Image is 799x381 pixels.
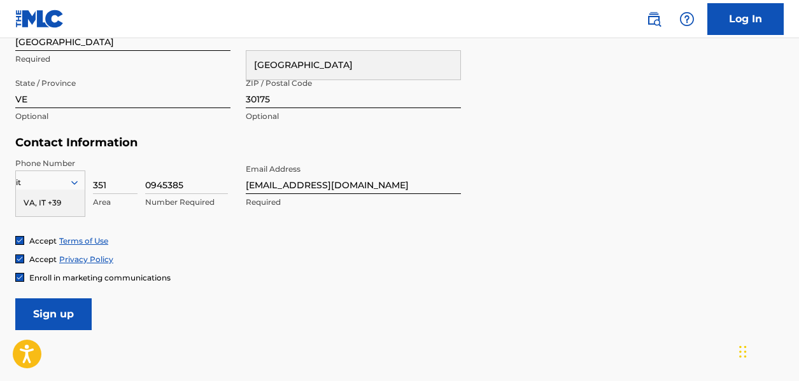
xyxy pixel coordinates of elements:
[16,190,85,216] div: VA, IT +39
[15,111,230,122] p: Optional
[641,6,667,32] a: Public Search
[246,51,460,80] div: [GEOGRAPHIC_DATA]
[59,254,113,264] a: Privacy Policy
[735,320,799,381] iframe: Chat Widget
[15,298,92,330] input: Sign up
[93,197,138,208] p: Area
[16,237,24,244] img: checkbox
[59,236,108,246] a: Terms of Use
[29,273,171,282] span: Enroll in marketing communications
[15,10,64,28] img: MLC Logo
[16,255,24,263] img: checkbox
[246,197,461,208] p: Required
[29,236,57,246] span: Accept
[246,111,461,122] p: Optional
[707,3,784,35] a: Log In
[16,274,24,281] img: checkbox
[679,11,695,27] img: help
[674,6,700,32] div: Help
[29,254,57,264] span: Accept
[646,11,661,27] img: search
[739,333,747,371] div: Drag
[145,197,228,208] p: Number Required
[15,135,461,150] h5: Contact Information
[15,53,230,65] p: Required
